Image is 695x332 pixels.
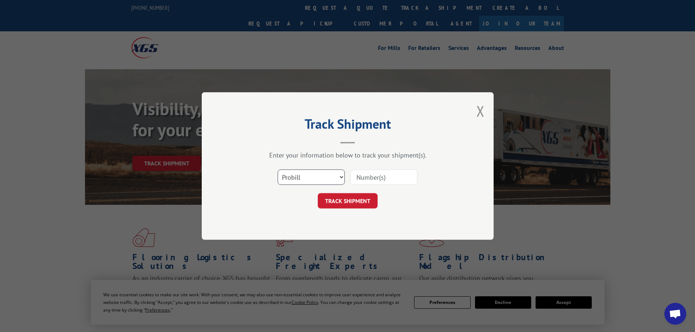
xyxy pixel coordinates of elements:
[238,151,457,159] div: Enter your information below to track your shipment(s).
[318,193,378,208] button: TRACK SHIPMENT
[238,119,457,133] h2: Track Shipment
[350,169,417,185] input: Number(s)
[664,303,686,325] div: Open chat
[476,101,484,121] button: Close modal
